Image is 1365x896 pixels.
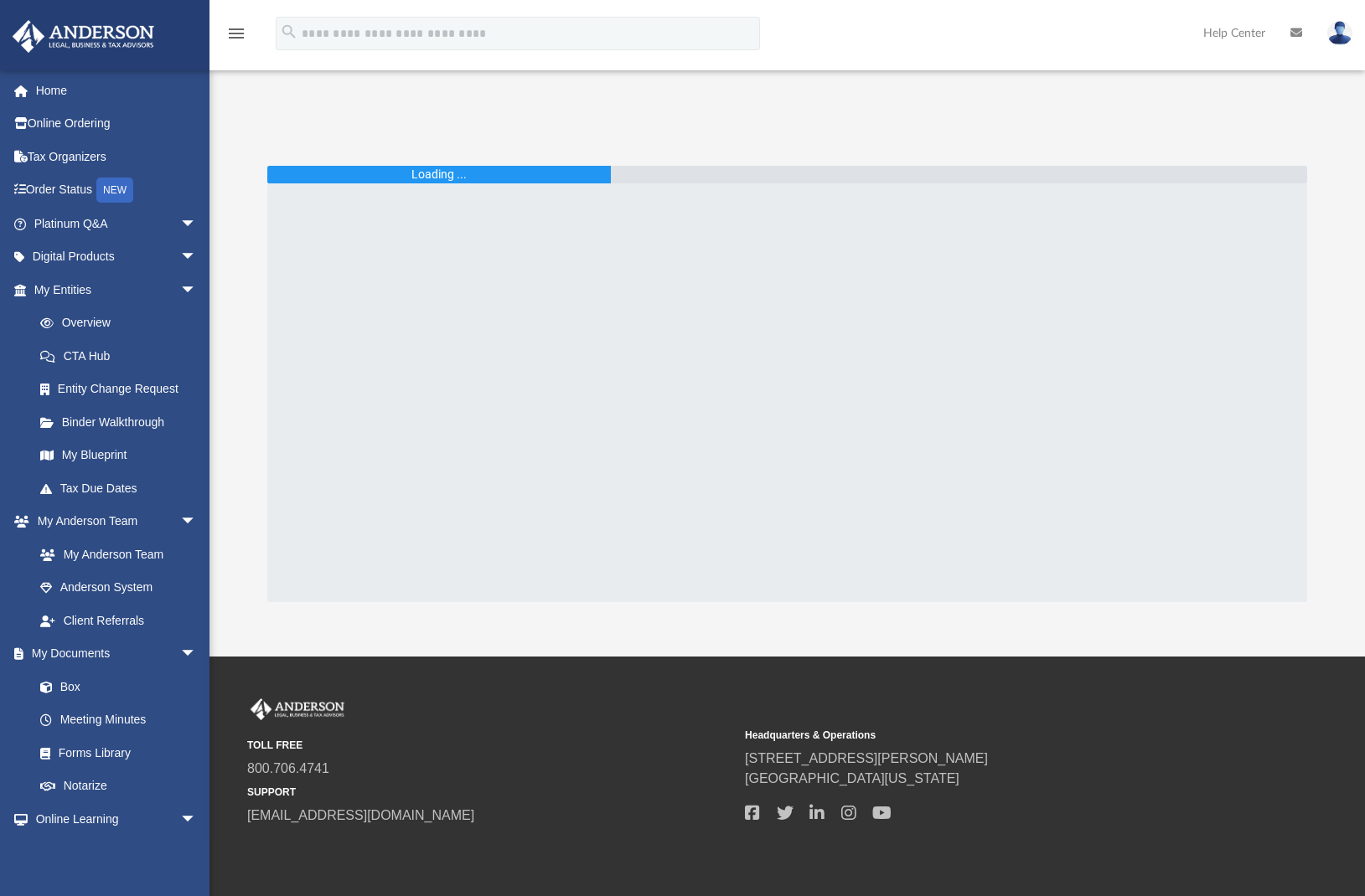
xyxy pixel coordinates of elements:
[247,738,733,753] small: TOLL FREE
[12,240,222,274] a: Digital Productsarrow_drop_down
[23,670,205,703] a: Box
[12,802,214,836] a: Online Learningarrow_drop_down
[180,505,214,539] span: arrow_drop_down
[23,538,205,571] a: My Anderson Team
[247,808,474,822] a: [EMAIL_ADDRESS][DOMAIN_NAME]
[12,173,222,208] a: Order StatusNEW
[96,178,133,203] div: NEW
[23,770,214,803] a: Notarize
[23,306,222,340] a: Overview
[12,74,222,107] a: Home
[280,23,298,41] i: search
[180,802,214,837] span: arrow_drop_down
[23,405,222,439] a: Binder Walkthrough
[8,20,159,53] img: Anderson Advisors Platinum Portal
[23,571,214,605] a: Anderson System
[23,471,222,505] a: Tax Due Dates
[226,32,246,44] a: menu
[745,771,959,785] a: [GEOGRAPHIC_DATA][US_STATE]
[180,207,214,241] span: arrow_drop_down
[12,273,222,306] a: My Entitiesarrow_drop_down
[180,637,214,672] span: arrow_drop_down
[411,166,467,183] div: Loading ...
[247,785,733,800] small: SUPPORT
[23,439,214,472] a: My Blueprint
[226,23,246,44] i: menu
[180,240,214,275] span: arrow_drop_down
[745,728,1231,743] small: Headquarters & Operations
[23,736,205,770] a: Forms Library
[1327,21,1352,45] img: User Pic
[745,751,988,765] a: [STREET_ADDRESS][PERSON_NAME]
[180,273,214,307] span: arrow_drop_down
[23,604,214,637] a: Client Referrals
[12,207,222,240] a: Platinum Q&Aarrow_drop_down
[12,107,222,141] a: Online Ordering
[23,703,214,737] a: Meeting Minutes
[247,761,329,775] a: 800.706.4741
[12,505,214,538] a: My Anderson Teamarrow_drop_down
[12,140,222,173] a: Tax Organizers
[12,637,214,671] a: My Documentsarrow_drop_down
[23,836,214,869] a: Courses
[23,339,222,373] a: CTA Hub
[23,373,222,406] a: Entity Change Request
[247,698,348,720] img: Anderson Advisors Platinum Portal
